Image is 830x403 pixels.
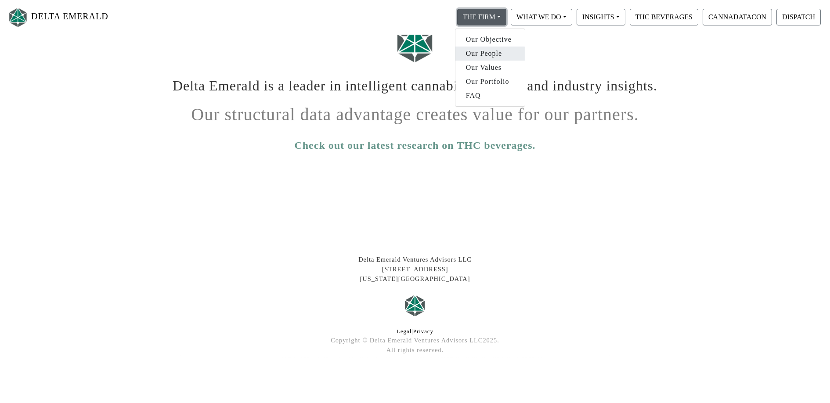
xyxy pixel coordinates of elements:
[455,75,525,89] a: Our Portfolio
[776,9,821,25] button: DISPATCH
[628,13,700,20] a: THC BEVERAGES
[413,328,433,335] a: Privacy
[703,9,772,25] button: CANNADATACON
[397,328,411,335] a: Legal
[165,255,665,284] div: Delta Emerald Ventures Advisors LLC [STREET_ADDRESS] [US_STATE][GEOGRAPHIC_DATA]
[511,9,572,25] button: WHAT WE DO
[165,327,665,336] div: |
[455,89,525,103] a: FAQ
[165,355,665,360] div: At Delta Emerald Ventures, we lead in cannabis technology investing and industry insights, levera...
[457,9,506,25] button: THE FIRM
[171,97,659,125] h1: Our structural data advantage creates value for our partners.
[455,32,525,47] a: Our Objective
[294,137,535,153] a: Check out our latest research on THC beverages.
[171,71,659,94] h1: Delta Emerald is a leader in intelligent cannabis investing and industry insights.
[165,336,665,345] div: Copyright © Delta Emerald Ventures Advisors LLC 2025 .
[7,6,29,29] img: Logo
[700,13,774,20] a: CANNADATACON
[7,4,108,31] a: DELTA EMERALD
[577,9,625,25] button: INSIGHTS
[774,13,823,20] a: DISPATCH
[402,292,428,319] img: Logo
[455,47,525,61] a: Our People
[630,9,698,25] button: THC BEVERAGES
[393,20,437,66] img: Logo
[165,345,665,355] div: All rights reserved.
[455,29,525,107] div: THE FIRM
[455,61,525,75] a: Our Values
